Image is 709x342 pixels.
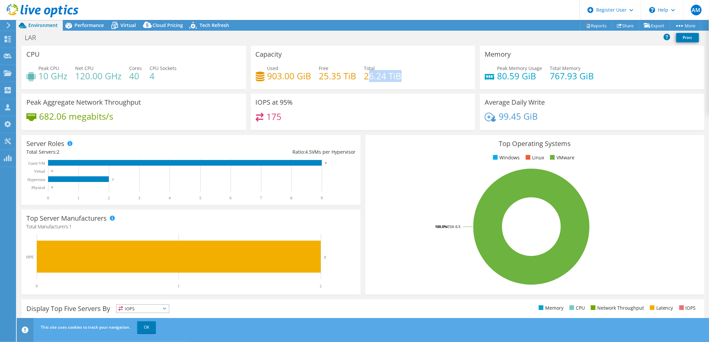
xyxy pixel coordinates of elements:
[649,7,655,13] svg: \n
[38,65,59,71] span: Peak CPU
[648,304,673,312] li: Latency
[537,304,563,312] li: Memory
[116,305,169,313] span: IOPS
[36,284,38,288] text: 0
[266,113,281,120] h4: 175
[26,51,40,58] h3: CPU
[138,196,140,200] text: 3
[548,154,574,161] li: VMware
[137,321,156,333] a: OK
[324,255,326,259] text: 2
[550,65,580,71] span: Total Memory
[435,224,447,229] tspan: 100.0%
[230,196,232,200] text: 6
[69,223,72,230] span: 1
[169,196,171,200] text: 4
[26,140,64,147] h3: Server Roles
[589,304,644,312] li: Network Throughput
[153,22,183,28] span: Cloud Pricing
[26,223,356,230] h4: Total Manufacturers:
[108,196,110,200] text: 2
[305,149,312,155] span: 4.5
[568,304,585,312] li: CPU
[550,72,594,80] h4: 767.93 GiB
[267,65,279,71] span: Used
[364,65,375,71] span: Total
[121,22,136,28] span: Virtual
[199,196,201,200] text: 5
[497,72,542,80] h4: 80.59 GiB
[321,196,323,200] text: 9
[26,255,34,259] text: HPE
[325,161,327,165] text: 9
[75,72,122,80] h4: 120.00 GHz
[39,113,113,120] h4: 682.06 megabits/s
[31,185,45,190] text: Physical
[670,20,701,31] a: More
[200,22,229,28] span: Tech Refresh
[28,161,45,166] text: Guest VM
[491,154,520,161] li: Windows
[639,20,670,31] a: Export
[129,65,142,71] span: Cores
[26,215,107,222] h3: Top Server Manufacturers
[191,148,356,156] div: Ratio: VMs per Hypervisor
[77,196,79,200] text: 1
[256,51,282,58] h3: Capacity
[129,72,142,80] h4: 40
[112,178,114,181] text: 2
[150,65,177,71] span: CPU Sockets
[34,169,45,174] text: Virtual
[319,72,357,80] h4: 25.35 TiB
[485,99,545,106] h3: Average Daily Write
[28,22,58,28] span: Environment
[499,113,538,120] h4: 99.45 GiB
[691,5,702,15] span: AM
[260,196,262,200] text: 7
[370,140,699,147] h3: Top Operating Systems
[51,169,53,173] text: 0
[22,34,46,41] h1: LAR
[178,284,180,288] text: 1
[75,65,93,71] span: Net CPU
[26,148,191,156] div: Total Servers:
[290,196,292,200] text: 8
[612,20,639,31] a: Share
[267,72,311,80] h4: 903.00 GiB
[256,99,293,106] h3: IOPS at 95%
[319,65,329,71] span: Free
[41,324,130,330] span: This site uses cookies to track your navigation.
[676,33,699,42] a: Print
[524,154,544,161] li: Linux
[580,20,612,31] a: Reports
[150,72,177,80] h4: 4
[26,99,141,106] h3: Peak Aggregate Network Throughput
[447,224,460,229] tspan: ESXi 6.5
[320,284,322,288] text: 2
[47,196,49,200] text: 0
[27,177,45,182] text: Hypervisor
[497,65,542,71] span: Peak Memory Usage
[678,304,696,312] li: IOPS
[38,72,67,80] h4: 10 GHz
[57,149,59,155] span: 2
[51,186,53,189] text: 0
[485,51,511,58] h3: Memory
[364,72,402,80] h4: 26.24 TiB
[74,22,104,28] span: Performance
